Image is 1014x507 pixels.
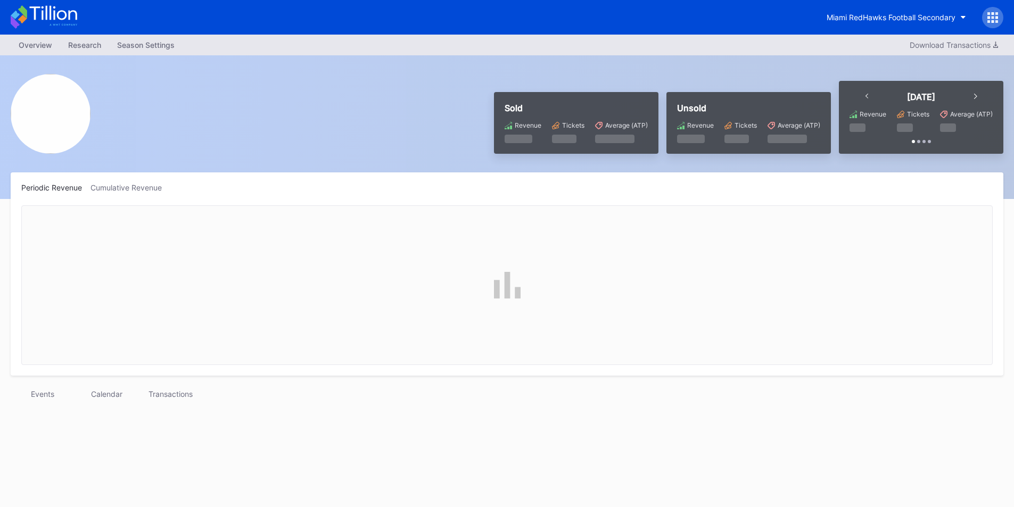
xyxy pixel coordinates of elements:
[21,183,90,192] div: Periodic Revenue
[109,37,183,53] a: Season Settings
[75,386,138,402] div: Calendar
[827,13,955,22] div: Miami RedHawks Football Secondary
[605,121,648,129] div: Average (ATP)
[60,37,109,53] a: Research
[11,386,75,402] div: Events
[11,37,60,53] a: Overview
[819,7,974,27] button: Miami RedHawks Football Secondary
[907,92,935,102] div: [DATE]
[778,121,820,129] div: Average (ATP)
[687,121,714,129] div: Revenue
[910,40,998,49] div: Download Transactions
[735,121,757,129] div: Tickets
[950,110,993,118] div: Average (ATP)
[515,121,541,129] div: Revenue
[138,386,202,402] div: Transactions
[677,103,820,113] div: Unsold
[907,110,929,118] div: Tickets
[562,121,584,129] div: Tickets
[860,110,886,118] div: Revenue
[505,103,648,113] div: Sold
[904,38,1003,52] button: Download Transactions
[90,183,170,192] div: Cumulative Revenue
